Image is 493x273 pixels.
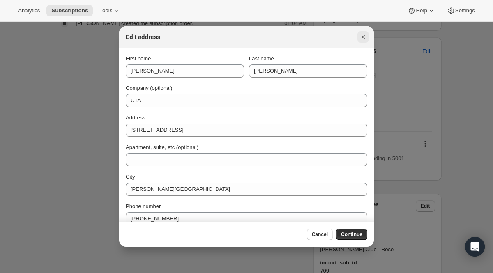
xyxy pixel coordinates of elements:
[336,229,367,240] button: Continue
[126,115,145,121] span: Address
[312,231,328,238] span: Cancel
[126,33,160,41] h2: Edit address
[357,31,369,43] button: Close
[465,237,485,257] div: Open Intercom Messenger
[126,203,161,209] span: Phone number
[126,85,172,91] span: Company (optional)
[126,174,135,180] span: City
[46,5,93,16] button: Subscriptions
[18,7,40,14] span: Analytics
[249,55,274,62] span: Last name
[455,7,475,14] span: Settings
[99,7,112,14] span: Tools
[442,5,480,16] button: Settings
[403,5,440,16] button: Help
[51,7,88,14] span: Subscriptions
[126,144,198,150] span: Apartment, suite, etc (optional)
[341,231,362,238] span: Continue
[94,5,125,16] button: Tools
[416,7,427,14] span: Help
[307,229,333,240] button: Cancel
[13,5,45,16] button: Analytics
[126,55,151,62] span: First name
